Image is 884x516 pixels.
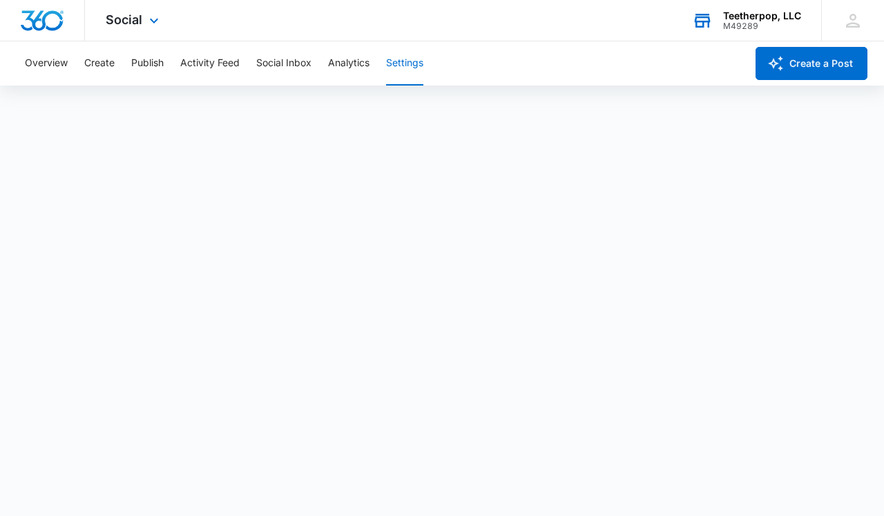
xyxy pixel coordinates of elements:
div: account id [723,21,801,31]
button: Settings [386,41,423,86]
button: Analytics [328,41,369,86]
button: Create [84,41,115,86]
button: Social Inbox [256,41,311,86]
button: Create a Post [756,47,867,80]
button: Activity Feed [180,41,240,86]
button: Overview [25,41,68,86]
div: account name [723,10,801,21]
span: Social [106,12,142,27]
button: Publish [131,41,164,86]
